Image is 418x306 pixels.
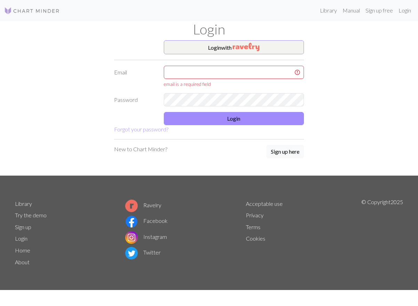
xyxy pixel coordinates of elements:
[396,3,414,17] a: Login
[4,7,60,15] img: Logo
[15,224,31,230] a: Sign up
[266,145,304,158] button: Sign up here
[114,145,167,153] p: New to Chart Minder?
[15,200,32,207] a: Library
[114,126,168,132] a: Forgot your password?
[246,235,265,242] a: Cookies
[125,233,167,240] a: Instagram
[15,212,47,218] a: Try the demo
[110,66,160,88] label: Email
[125,247,138,259] img: Twitter logo
[15,247,30,253] a: Home
[125,215,138,228] img: Facebook logo
[246,224,260,230] a: Terms
[246,200,283,207] a: Acceptable use
[11,21,407,38] h1: Login
[246,212,264,218] a: Privacy
[164,80,304,88] div: email is a required field
[15,259,30,265] a: About
[125,217,168,224] a: Facebook
[164,40,304,54] button: Loginwith
[15,235,27,242] a: Login
[233,43,259,51] img: Ravelry
[317,3,340,17] a: Library
[125,249,161,256] a: Twitter
[164,112,304,125] button: Login
[125,200,138,212] img: Ravelry logo
[363,3,396,17] a: Sign up free
[110,93,160,106] label: Password
[266,145,304,159] a: Sign up here
[125,202,161,208] a: Ravelry
[361,198,403,268] p: © Copyright 2025
[125,231,138,244] img: Instagram logo
[340,3,363,17] a: Manual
